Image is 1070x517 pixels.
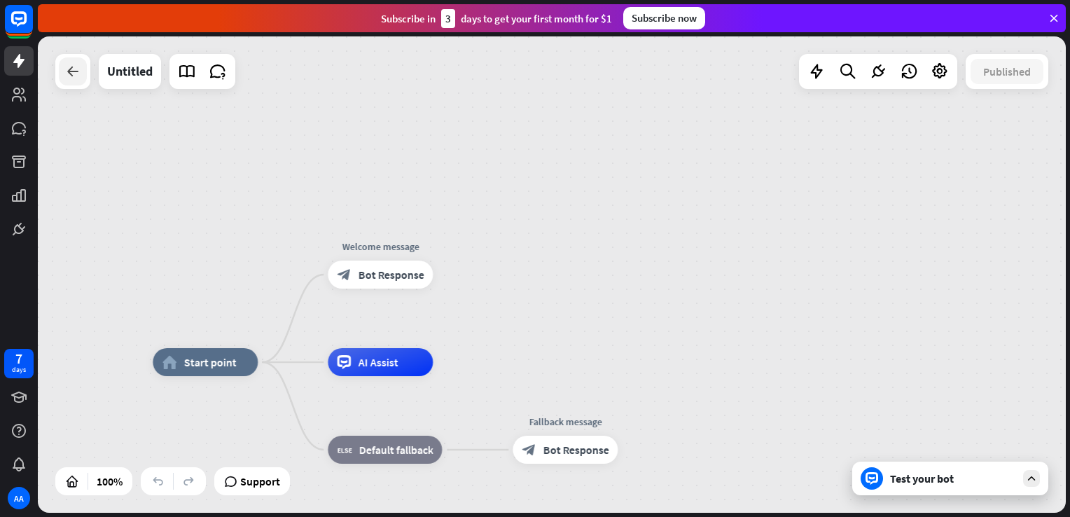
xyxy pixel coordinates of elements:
[317,240,443,254] div: Welcome message
[92,470,127,492] div: 100%
[337,443,352,457] i: block_fallback
[381,9,612,28] div: Subscribe in days to get your first month for $1
[183,355,236,369] span: Start point
[337,268,351,282] i: block_bot_response
[890,471,1016,485] div: Test your bot
[441,9,455,28] div: 3
[12,365,26,375] div: days
[502,415,628,429] div: Fallback message
[359,443,433,457] span: Default fallback
[543,443,609,457] span: Bot Response
[522,443,536,457] i: block_bot_response
[240,470,280,492] span: Support
[358,268,424,282] span: Bot Response
[11,6,53,48] button: Open LiveChat chat widget
[4,349,34,378] a: 7 days
[15,352,22,365] div: 7
[162,355,176,369] i: home_2
[971,59,1043,84] button: Published
[107,54,153,89] div: Untitled
[358,355,398,369] span: AI Assist
[8,487,30,509] div: AA
[623,7,705,29] div: Subscribe now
